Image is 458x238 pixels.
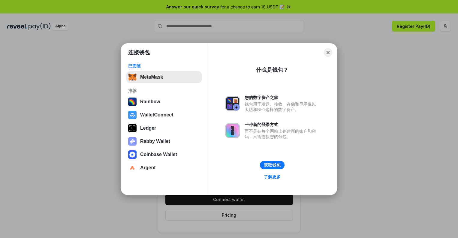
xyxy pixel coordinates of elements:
button: Ledger [126,122,202,134]
button: WalletConnect [126,109,202,121]
div: 一种新的登录方式 [245,122,319,127]
img: svg+xml,%3Csvg%20xmlns%3D%22http%3A%2F%2Fwww.w3.org%2F2000%2Fsvg%22%20width%3D%2228%22%20height%3... [128,124,137,132]
a: 了解更多 [260,173,284,181]
div: 钱包用于发送、接收、存储和显示像以太坊和NFT这样的数字资产。 [245,101,319,112]
div: 您的数字资产之家 [245,95,319,100]
div: Rabby Wallet [140,139,170,144]
button: Coinbase Wallet [126,149,202,161]
div: 而不是在每个网站上创建新的账户和密码，只需连接您的钱包。 [245,128,319,139]
button: Argent [126,162,202,174]
div: Argent [140,165,156,170]
button: Rabby Wallet [126,135,202,147]
button: MetaMask [126,71,202,83]
div: 获取钱包 [264,162,281,168]
div: 推荐 [128,88,200,93]
div: Rainbow [140,99,160,104]
img: svg+xml,%3Csvg%20width%3D%2228%22%20height%3D%2228%22%20viewBox%3D%220%200%2028%2028%22%20fill%3D... [128,150,137,159]
h1: 连接钱包 [128,49,150,56]
img: svg+xml,%3Csvg%20xmlns%3D%22http%3A%2F%2Fwww.w3.org%2F2000%2Fsvg%22%20fill%3D%22none%22%20viewBox... [128,137,137,146]
img: svg+xml,%3Csvg%20width%3D%2228%22%20height%3D%2228%22%20viewBox%3D%220%200%2028%2028%22%20fill%3D... [128,111,137,119]
img: svg+xml,%3Csvg%20xmlns%3D%22http%3A%2F%2Fwww.w3.org%2F2000%2Fsvg%22%20fill%3D%22none%22%20viewBox... [225,96,240,111]
div: MetaMask [140,74,163,80]
img: svg+xml,%3Csvg%20fill%3D%22none%22%20height%3D%2233%22%20viewBox%3D%220%200%2035%2033%22%20width%... [128,73,137,81]
div: Coinbase Wallet [140,152,177,157]
button: 获取钱包 [260,161,285,169]
img: svg+xml,%3Csvg%20xmlns%3D%22http%3A%2F%2Fwww.w3.org%2F2000%2Fsvg%22%20fill%3D%22none%22%20viewBox... [225,123,240,138]
div: Ledger [140,125,156,131]
div: WalletConnect [140,112,173,118]
div: 什么是钱包？ [256,66,288,74]
button: Rainbow [126,96,202,108]
div: 了解更多 [264,174,281,179]
button: Close [324,48,332,57]
img: svg+xml,%3Csvg%20width%3D%2228%22%20height%3D%2228%22%20viewBox%3D%220%200%2028%2028%22%20fill%3D... [128,164,137,172]
img: svg+xml,%3Csvg%20width%3D%22120%22%20height%3D%22120%22%20viewBox%3D%220%200%20120%20120%22%20fil... [128,98,137,106]
div: 已安装 [128,63,200,69]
